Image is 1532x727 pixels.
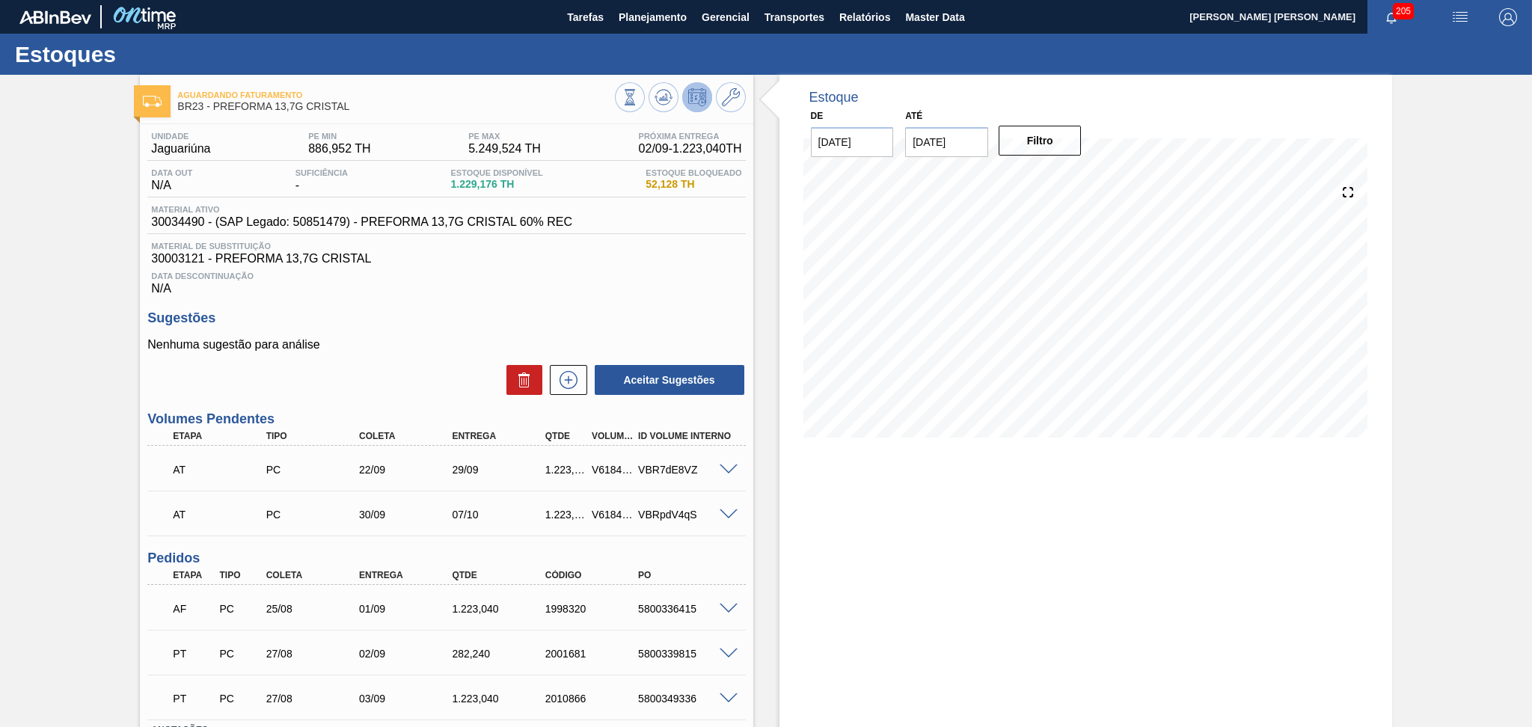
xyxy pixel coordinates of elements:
span: Estoque Bloqueado [646,168,741,177]
img: Ícone [143,96,162,107]
span: Relatórios [839,8,890,26]
div: N/A [147,168,196,192]
div: Coleta [355,431,460,441]
span: Gerencial [702,8,750,26]
div: Volume Portal [588,431,637,441]
div: 02/09/2025 [355,648,460,660]
p: PT [173,648,214,660]
span: Suficiência [295,168,348,177]
div: 22/09/2025 [355,464,460,476]
span: Jaguariúna [151,142,210,156]
span: Transportes [765,8,824,26]
div: 27/08/2025 [263,693,367,705]
h1: Estoques [15,46,281,63]
div: Excluir Sugestões [499,365,542,395]
div: Entrega [448,431,553,441]
button: Desprogramar Estoque [682,82,712,112]
div: PO [634,570,739,580]
div: Pedido de Compra [215,603,264,615]
h3: Sugestões [147,310,745,326]
button: Filtro [999,126,1082,156]
span: Próxima Entrega [639,132,742,141]
div: 1.223,040 [542,464,590,476]
div: Pedido em Trânsito [169,637,218,670]
div: 5800349336 [634,693,739,705]
div: Estoque [809,90,859,105]
div: 2001681 [542,648,646,660]
div: Coleta [263,570,367,580]
div: Pedido de Compra [263,509,367,521]
span: 5.249,524 TH [468,142,541,156]
span: Data out [151,168,192,177]
span: Planejamento [619,8,687,26]
div: 5800336415 [634,603,739,615]
div: V618450 [588,464,637,476]
span: Data Descontinuação [151,272,741,280]
div: Id Volume Interno [634,431,739,441]
div: N/A [147,266,745,295]
span: 30003121 - PREFORMA 13,7G CRISTAL [151,252,741,266]
div: Etapa [169,431,274,441]
div: Tipo [215,570,264,580]
button: Visão Geral dos Estoques [615,82,645,112]
h3: Volumes Pendentes [147,411,745,427]
div: 1.223,040 [448,693,553,705]
span: 205 [1393,3,1414,19]
button: Atualizar Gráfico [649,82,678,112]
span: PE MIN [308,132,370,141]
span: 02/09 - 1.223,040 TH [639,142,742,156]
label: Até [905,111,922,121]
div: VBRpdV4qS [634,509,739,521]
span: 30034490 - (SAP Legado: 50851479) - PREFORMA 13,7G CRISTAL 60% REC [151,215,572,229]
div: 03/09/2025 [355,693,460,705]
span: 52,128 TH [646,179,741,190]
h3: Pedidos [147,550,745,566]
div: 07/10/2025 [448,509,553,521]
div: 2010866 [542,693,646,705]
span: Tarefas [567,8,604,26]
div: Pedido de Compra [215,648,264,660]
div: Aceitar Sugestões [587,363,746,396]
p: AT [173,509,270,521]
img: Logout [1499,8,1517,26]
div: 282,240 [448,648,553,660]
div: 30/09/2025 [355,509,460,521]
span: Estoque Disponível [450,168,542,177]
div: - [292,168,352,192]
div: VBR7dE8VZ [634,464,739,476]
div: Etapa [169,570,218,580]
div: Nova sugestão [542,365,587,395]
span: PE MAX [468,132,541,141]
div: Aguardando Faturamento [169,592,218,625]
span: 1.229,176 TH [450,179,542,190]
button: Aceitar Sugestões [595,365,744,395]
div: Entrega [355,570,460,580]
input: dd/mm/yyyy [811,127,894,157]
img: userActions [1451,8,1469,26]
span: Aguardando Faturamento [177,91,614,99]
div: Pedido de Compra [215,693,264,705]
div: Pedido em Trânsito [169,682,218,715]
div: Aguardando Informações de Transporte [169,498,274,531]
div: 25/08/2025 [263,603,367,615]
p: PT [173,693,214,705]
div: Código [542,570,646,580]
p: AF [173,603,214,615]
label: De [811,111,824,121]
p: AT [173,464,270,476]
div: Pedido de Compra [263,464,367,476]
span: Unidade [151,132,210,141]
span: 886,952 TH [308,142,370,156]
img: TNhmsLtSVTkK8tSr43FrP2fwEKptu5GPRR3wAAAABJRU5ErkJggg== [19,10,91,24]
span: BR23 - PREFORMA 13,7G CRISTAL [177,101,614,112]
div: 29/09/2025 [448,464,553,476]
input: dd/mm/yyyy [905,127,988,157]
div: V618451 [588,509,637,521]
div: 01/09/2025 [355,603,460,615]
button: Notificações [1367,7,1415,28]
div: 1998320 [542,603,646,615]
div: Tipo [263,431,367,441]
div: 1.223,040 [448,603,553,615]
div: 27/08/2025 [263,648,367,660]
div: Qtde [448,570,553,580]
